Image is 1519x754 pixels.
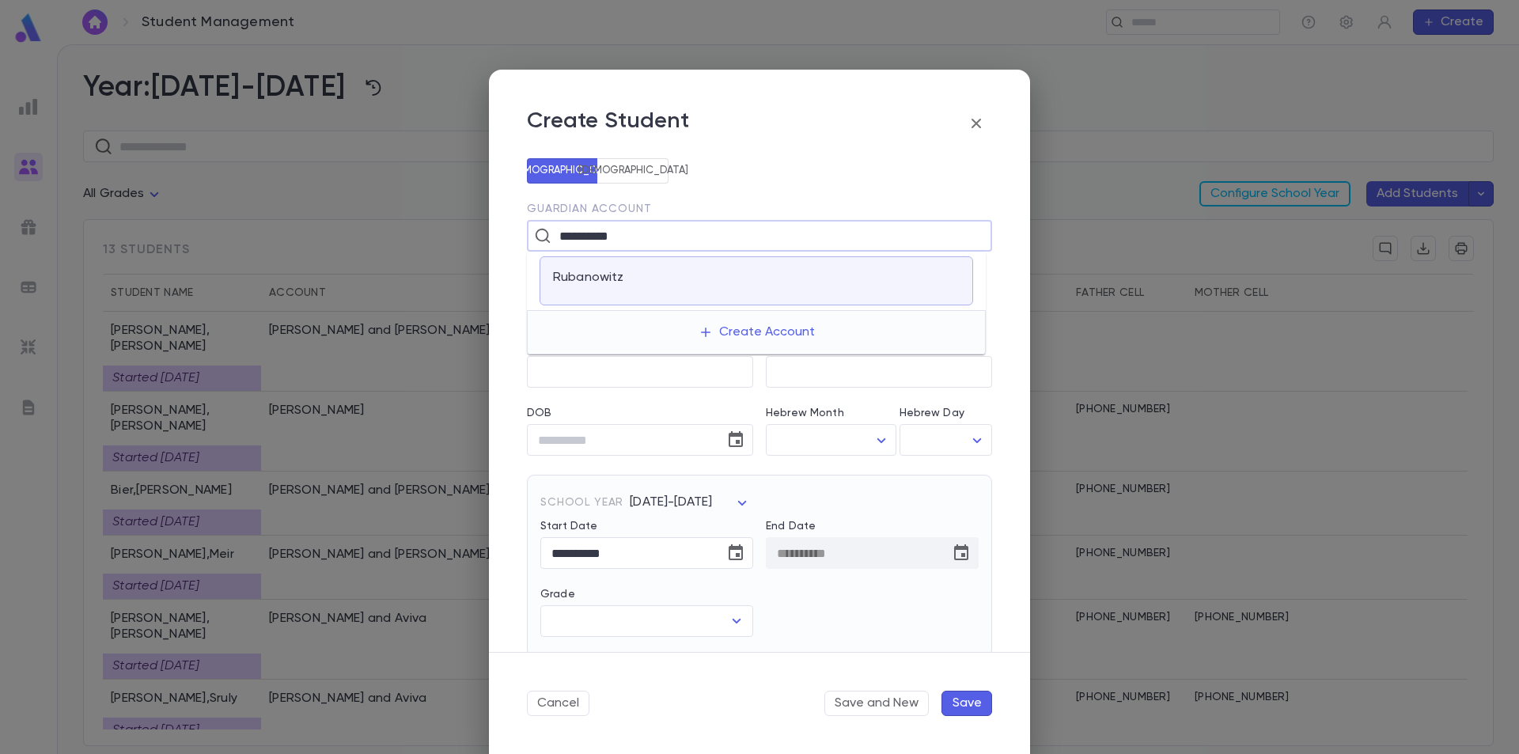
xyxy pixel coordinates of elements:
p: Create Student [527,108,689,139]
button: Open [725,610,748,632]
button: [DEMOGRAPHIC_DATA] [527,158,598,184]
button: [DEMOGRAPHIC_DATA] [597,158,669,184]
div: ​ [900,425,993,456]
label: DOB [527,407,753,419]
button: Choose date [720,424,752,456]
label: Hebrew Month [766,407,844,419]
label: End Date [766,520,979,532]
span: [DATE]-[DATE] [630,496,712,509]
label: Start Date [540,520,753,532]
div: Guardian Account [527,203,992,220]
label: Grade [540,588,575,601]
div: ​ [766,425,896,456]
span: School Year [540,496,623,509]
button: Create Account [686,317,828,347]
button: Choose date, selected date is Sep 4, 2025 [720,537,752,569]
button: Save and New [824,691,929,716]
button: Save [941,691,992,716]
label: Hebrew Day [900,407,964,419]
div: [DATE]-[DATE] [630,487,752,518]
p: Rubanowitz [553,270,624,286]
button: Cancel [527,691,589,716]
